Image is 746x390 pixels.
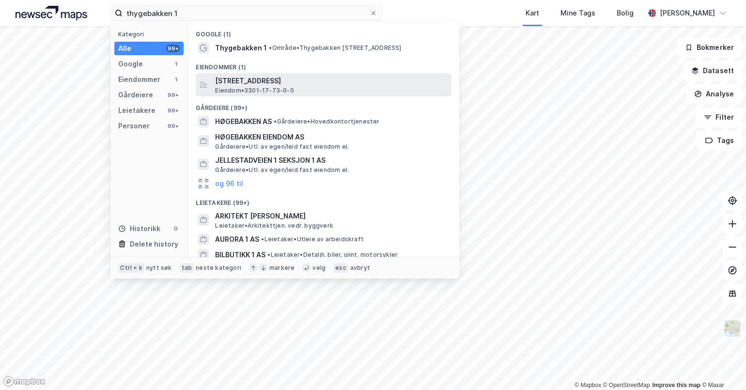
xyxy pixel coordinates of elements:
div: neste kategori [196,264,241,272]
span: • [267,251,270,258]
span: Leietaker • Detaljh. biler, unnt. motorsykler [267,251,398,259]
span: [STREET_ADDRESS] [215,75,448,87]
div: Leietakere [118,105,155,116]
div: 0 [172,225,180,233]
div: markere [269,264,295,272]
div: Historikk [118,223,160,234]
div: Personer [118,120,150,132]
div: Kategori [118,31,184,38]
span: Eiendom • 3301-17-73-0-0 [215,87,294,94]
div: 99+ [166,107,180,114]
div: Delete history [130,238,178,250]
div: Gårdeiere (99+) [188,96,459,114]
span: Thygebakken 1 [215,42,267,54]
div: Kontrollprogram for chat [698,343,746,390]
span: Gårdeiere • Utl. av egen/leid fast eiendom el. [215,166,349,174]
input: Søk på adresse, matrikkel, gårdeiere, leietakere eller personer [123,6,370,20]
div: Mine Tags [560,7,595,19]
a: Mapbox [575,382,601,389]
span: AURORA 1 AS [215,234,259,245]
button: Datasett [683,61,742,80]
div: 1 [172,60,180,68]
div: Bolig [617,7,634,19]
div: nytt søk [146,264,172,272]
button: Bokmerker [677,38,742,57]
div: [PERSON_NAME] [660,7,715,19]
div: esc [333,263,348,273]
span: Leietaker • Arkitekttjen. vedr. byggverk [215,222,333,230]
button: Filter [696,108,742,127]
img: logo.a4113a55bc3d86da70a041830d287a7e.svg [16,6,87,20]
span: • [274,118,277,125]
div: velg [312,264,326,272]
div: tab [180,263,194,273]
span: Leietaker • Utleie av arbeidskraft [261,235,364,243]
div: Gårdeiere [118,89,153,101]
iframe: Chat Widget [698,343,746,390]
div: Kart [526,7,539,19]
button: og 96 til [215,178,243,189]
span: ARKITEKT [PERSON_NAME] [215,210,448,222]
div: Leietakere (99+) [188,191,459,209]
span: Gårdeiere • Hovedkontortjenester [274,118,379,125]
div: 99+ [166,122,180,130]
div: avbryt [350,264,370,272]
div: Eiendommer [118,74,160,85]
a: OpenStreetMap [603,382,650,389]
div: Alle [118,43,131,54]
span: Område • Thygebakken [STREET_ADDRESS] [269,44,401,52]
span: • [261,235,264,243]
a: Mapbox homepage [3,376,46,387]
a: Improve this map [653,382,700,389]
img: Z [723,319,742,338]
span: HØGEBAKKEN EIENDOM AS [215,131,448,143]
div: Ctrl + k [118,263,144,273]
span: Gårdeiere • Utl. av egen/leid fast eiendom el. [215,143,349,151]
div: Google (1) [188,23,459,40]
div: 99+ [166,91,180,99]
span: HØGEBAKKEN AS [215,116,272,127]
div: Eiendommer (1) [188,56,459,73]
span: BILBUTIKK 1 AS [215,249,265,261]
button: Analyse [686,84,742,104]
div: Google [118,58,143,70]
div: 1 [172,76,180,83]
div: 99+ [166,45,180,52]
button: Tags [697,131,742,150]
span: JELLESTADVEIEN 1 SEKSJON 1 AS [215,155,448,166]
span: • [269,44,272,51]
